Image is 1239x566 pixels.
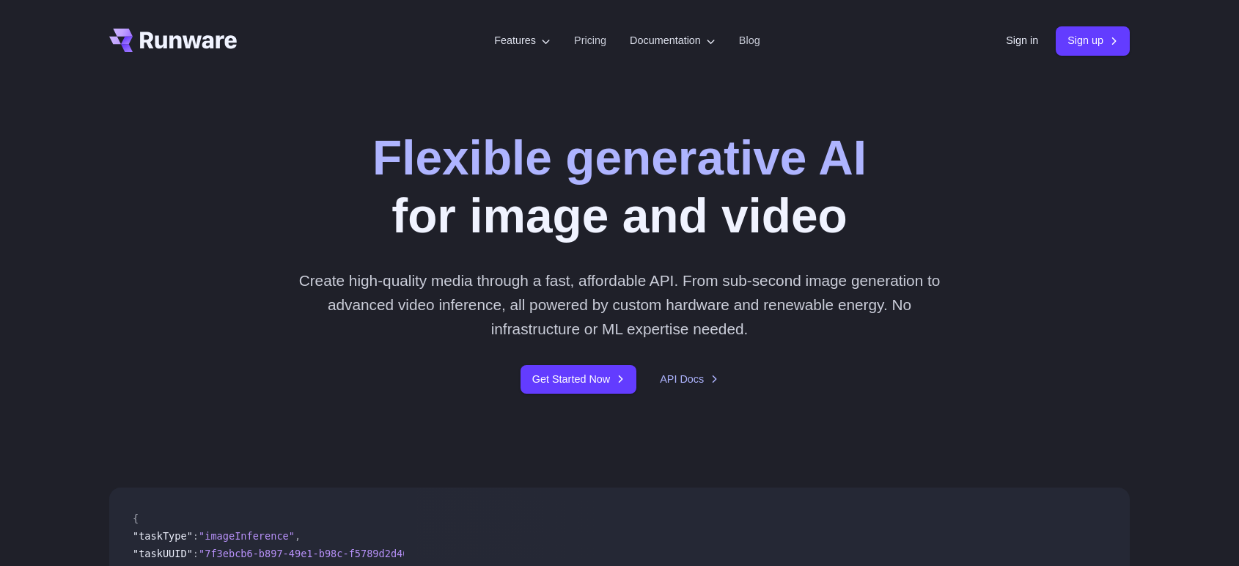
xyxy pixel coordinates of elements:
[133,530,193,542] span: "taskType"
[372,129,867,245] h1: for image and video
[1006,32,1038,49] a: Sign in
[193,530,199,542] span: :
[109,29,237,52] a: Go to /
[494,32,551,49] label: Features
[193,548,199,559] span: :
[574,32,606,49] a: Pricing
[199,530,295,542] span: "imageInference"
[133,548,193,559] span: "taskUUID"
[295,530,301,542] span: ,
[133,512,139,524] span: {
[199,548,427,559] span: "7f3ebcb6-b897-49e1-b98c-f5789d2d40d7"
[660,371,718,388] a: API Docs
[372,131,867,185] strong: Flexible generative AI
[739,32,760,49] a: Blog
[1056,26,1130,55] a: Sign up
[521,365,636,394] a: Get Started Now
[293,268,946,342] p: Create high-quality media through a fast, affordable API. From sub-second image generation to adv...
[630,32,716,49] label: Documentation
